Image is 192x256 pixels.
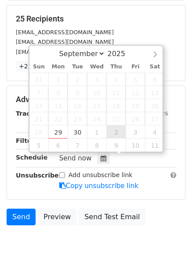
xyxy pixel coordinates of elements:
[7,209,36,225] a: Send
[145,112,164,125] span: September 27, 2025
[145,125,164,139] span: October 4, 2025
[59,154,92,162] span: Send now
[126,125,145,139] span: October 3, 2025
[145,86,164,99] span: September 13, 2025
[145,73,164,86] span: September 6, 2025
[68,99,87,112] span: September 16, 2025
[87,64,106,70] span: Wed
[48,86,68,99] span: September 8, 2025
[29,73,49,86] span: August 31, 2025
[106,86,126,99] span: September 11, 2025
[29,99,49,112] span: September 14, 2025
[59,182,138,190] a: Copy unsubscribe link
[68,112,87,125] span: September 23, 2025
[106,64,126,70] span: Thu
[68,125,87,139] span: September 30, 2025
[48,139,68,152] span: October 6, 2025
[126,99,145,112] span: September 19, 2025
[126,112,145,125] span: September 26, 2025
[68,64,87,70] span: Tue
[16,172,59,179] strong: Unsubscribe
[16,110,45,117] strong: Tracking
[87,139,106,152] span: October 8, 2025
[16,29,114,36] small: [EMAIL_ADDRESS][DOMAIN_NAME]
[126,139,145,152] span: October 10, 2025
[145,64,164,70] span: Sat
[16,61,53,72] a: +22 more
[145,139,164,152] span: October 11, 2025
[16,154,47,161] strong: Schedule
[105,50,137,58] input: Year
[16,14,176,24] h5: 25 Recipients
[29,64,49,70] span: Sun
[106,99,126,112] span: September 18, 2025
[145,99,164,112] span: September 20, 2025
[106,112,126,125] span: September 25, 2025
[87,86,106,99] span: September 10, 2025
[48,64,68,70] span: Mon
[48,112,68,125] span: September 22, 2025
[126,64,145,70] span: Fri
[106,139,126,152] span: October 9, 2025
[87,112,106,125] span: September 24, 2025
[106,125,126,139] span: October 2, 2025
[68,139,87,152] span: October 7, 2025
[68,86,87,99] span: September 9, 2025
[69,171,133,180] label: Add unsubscribe link
[68,73,87,86] span: September 2, 2025
[87,73,106,86] span: September 3, 2025
[48,99,68,112] span: September 15, 2025
[29,125,49,139] span: September 28, 2025
[38,209,76,225] a: Preview
[126,86,145,99] span: September 12, 2025
[48,125,68,139] span: September 29, 2025
[148,214,192,256] iframe: Chat Widget
[87,99,106,112] span: September 17, 2025
[29,112,49,125] span: September 21, 2025
[16,39,114,45] small: [EMAIL_ADDRESS][DOMAIN_NAME]
[16,137,38,144] strong: Filters
[87,125,106,139] span: October 1, 2025
[48,73,68,86] span: September 1, 2025
[16,95,176,104] h5: Advanced
[29,139,49,152] span: October 5, 2025
[16,49,114,55] small: [EMAIL_ADDRESS][DOMAIN_NAME]
[29,86,49,99] span: September 7, 2025
[79,209,145,225] a: Send Test Email
[106,73,126,86] span: September 4, 2025
[126,73,145,86] span: September 5, 2025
